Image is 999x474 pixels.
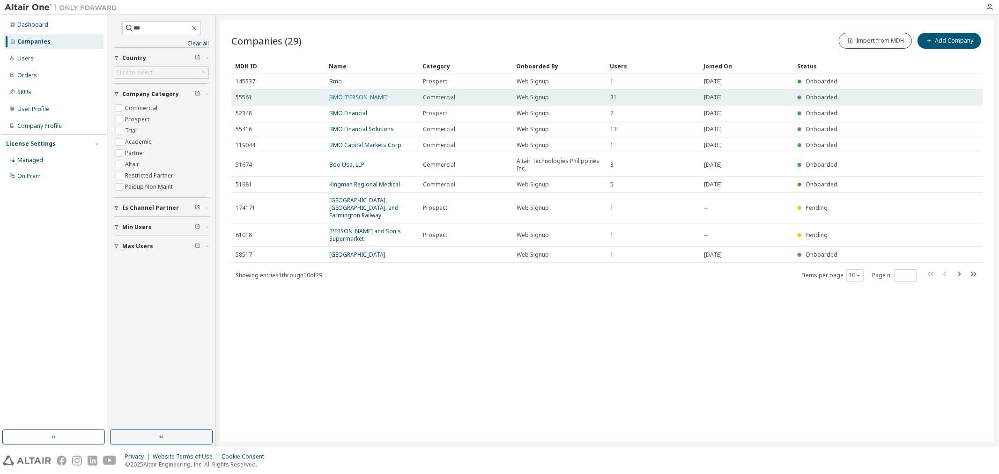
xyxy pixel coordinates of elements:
span: 174171 [236,204,255,212]
span: Web Signup [517,78,549,85]
button: Import from MDH [839,33,912,49]
span: Altair Technologies Philippines Inc. [517,157,602,172]
button: Max Users [114,236,209,257]
a: BMO Financial [329,109,367,117]
a: BMO [PERSON_NAME] [329,93,388,101]
span: Onboarded [806,180,837,188]
button: Add Company [918,33,981,49]
span: 55416 [236,126,252,133]
a: BMO Capital Markets Corp [329,141,401,149]
span: Clear filter [195,90,200,98]
a: BMO Financial Solutions [329,125,394,133]
p: © 2025 Altair Engineering, Inc. All Rights Reserved. [125,460,270,468]
span: 1 [610,78,614,85]
span: Web Signup [517,251,549,259]
span: [DATE] [704,161,722,169]
span: 13 [610,126,617,133]
span: Items per page [802,269,864,281]
img: altair_logo.svg [3,456,51,466]
button: Is Channel Partner [114,198,209,218]
span: 145537 [236,78,255,85]
span: Country [122,54,146,62]
span: [DATE] [704,126,722,133]
label: Partner [125,148,147,159]
span: [DATE] [704,141,722,149]
label: Commercial [125,103,159,114]
div: User Profile [17,105,49,113]
div: Privacy [125,453,153,460]
label: Academic [125,136,153,148]
div: SKUs [17,89,31,96]
span: Companies (29) [231,34,302,47]
div: Joined On [703,59,790,74]
div: Managed [17,156,43,164]
span: 31 [610,94,617,101]
span: 51981 [236,181,252,188]
span: 2 [610,110,614,117]
span: Is Channel Partner [122,204,179,212]
span: -- [704,204,708,212]
div: Category [422,59,509,74]
span: Commercial [423,126,455,133]
a: Clear all [114,40,209,47]
label: Altair [125,159,141,170]
label: Trial [125,125,139,136]
span: Web Signup [517,231,549,239]
a: Bmo [329,77,342,85]
a: Bdo Usa, LLP [329,161,364,169]
a: [GEOGRAPHIC_DATA] [329,251,385,259]
div: Company Profile [17,122,62,130]
span: 1 [610,251,614,259]
span: [DATE] [704,181,722,188]
div: Users [17,55,34,62]
span: Web Signup [517,94,549,101]
span: Web Signup [517,204,549,212]
label: Prospect [125,114,151,125]
div: Cookie Consent [222,453,270,460]
span: 52348 [236,110,252,117]
div: Name [329,59,415,74]
span: Clear filter [195,243,200,250]
span: Web Signup [517,126,549,133]
div: Onboarded By [516,59,602,74]
label: Paidup Non Maint [125,181,175,193]
div: Users [610,59,696,74]
span: Prospect [423,110,447,117]
span: [DATE] [704,110,722,117]
span: 1 [610,231,614,239]
span: Onboarded [806,251,837,259]
span: 55561 [236,94,252,101]
span: 61018 [236,231,252,239]
span: Onboarded [806,109,837,117]
a: Kingman Regional Medical [329,180,400,188]
img: youtube.svg [103,456,117,466]
label: Restricted Partner [125,170,175,181]
span: Commercial [423,141,455,149]
span: Onboarded [806,161,837,169]
span: 51674 [236,161,252,169]
div: Orders [17,72,37,79]
img: facebook.svg [57,456,67,466]
span: Onboarded [806,93,837,101]
span: Prospect [423,231,447,239]
a: [PERSON_NAME] and Son's Supermarket [329,227,401,243]
span: Max Users [122,243,153,250]
div: Click to select [116,69,153,76]
button: 10 [849,272,861,279]
img: instagram.svg [72,456,82,466]
span: Clear filter [195,204,200,212]
span: 1 [610,141,614,149]
span: Commercial [423,161,455,169]
span: Commercial [423,94,455,101]
div: MDH ID [235,59,321,74]
div: License Settings [6,140,56,148]
span: Min Users [122,223,152,231]
span: Page n. [872,269,917,281]
span: Pending [806,231,828,239]
span: [DATE] [704,78,722,85]
button: Min Users [114,217,209,237]
div: Click to select [114,67,208,78]
button: Company Category [114,84,209,104]
span: Showing entries 1 through 10 of 29 [236,271,322,279]
button: Country [114,48,209,68]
